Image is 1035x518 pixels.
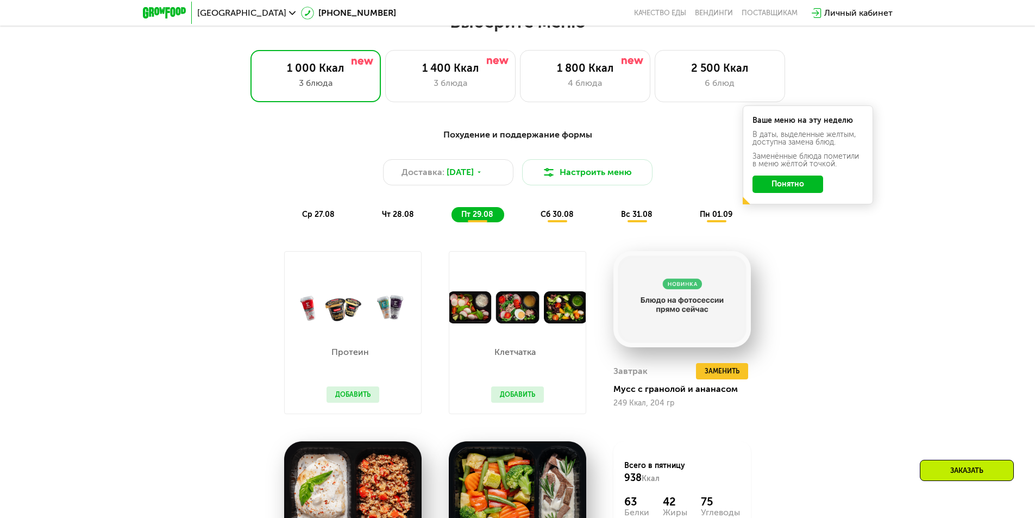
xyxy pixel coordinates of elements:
[382,210,414,219] span: чт 28.08
[666,77,774,90] div: 6 блюд
[701,508,740,517] div: Углеводы
[491,386,544,403] button: Добавить
[327,348,374,357] p: Протеин
[621,210,653,219] span: вс 31.08
[262,61,369,74] div: 1 000 Ккал
[461,210,493,219] span: пт 29.08
[301,7,396,20] a: [PHONE_NUMBER]
[397,61,504,74] div: 1 400 Ккал
[752,131,863,146] div: В даты, выделенные желтым, доступна замена блюд.
[522,159,653,185] button: Настроить меню
[197,9,286,17] span: [GEOGRAPHIC_DATA]
[663,508,687,517] div: Жиры
[695,9,733,17] a: Вендинги
[742,9,798,17] div: поставщикам
[752,176,823,193] button: Понятно
[642,474,660,483] span: Ккал
[752,153,863,168] div: Заменённые блюда пометили в меню жёлтой точкой.
[624,508,649,517] div: Белки
[397,77,504,90] div: 3 блюда
[541,210,574,219] span: сб 30.08
[447,166,474,179] span: [DATE]
[262,77,369,90] div: 3 блюда
[752,117,863,124] div: Ваше меню на эту неделю
[624,472,642,484] span: 938
[613,399,751,408] div: 249 Ккал, 204 гр
[663,495,687,508] div: 42
[701,495,740,508] div: 75
[624,460,740,484] div: Всего в пятницу
[634,9,686,17] a: Качество еды
[531,77,639,90] div: 4 блюда
[302,210,335,219] span: ср 27.08
[705,366,739,377] span: Заменить
[700,210,732,219] span: пн 01.09
[613,384,760,395] div: Мусс с гранолой и ананасом
[613,363,648,379] div: Завтрак
[196,128,839,142] div: Похудение и поддержание формы
[531,61,639,74] div: 1 800 Ккал
[666,61,774,74] div: 2 500 Ккал
[824,7,893,20] div: Личный кабинет
[624,495,649,508] div: 63
[402,166,444,179] span: Доставка:
[327,386,379,403] button: Добавить
[696,363,748,379] button: Заменить
[491,348,538,357] p: Клетчатка
[920,460,1014,481] div: Заказать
